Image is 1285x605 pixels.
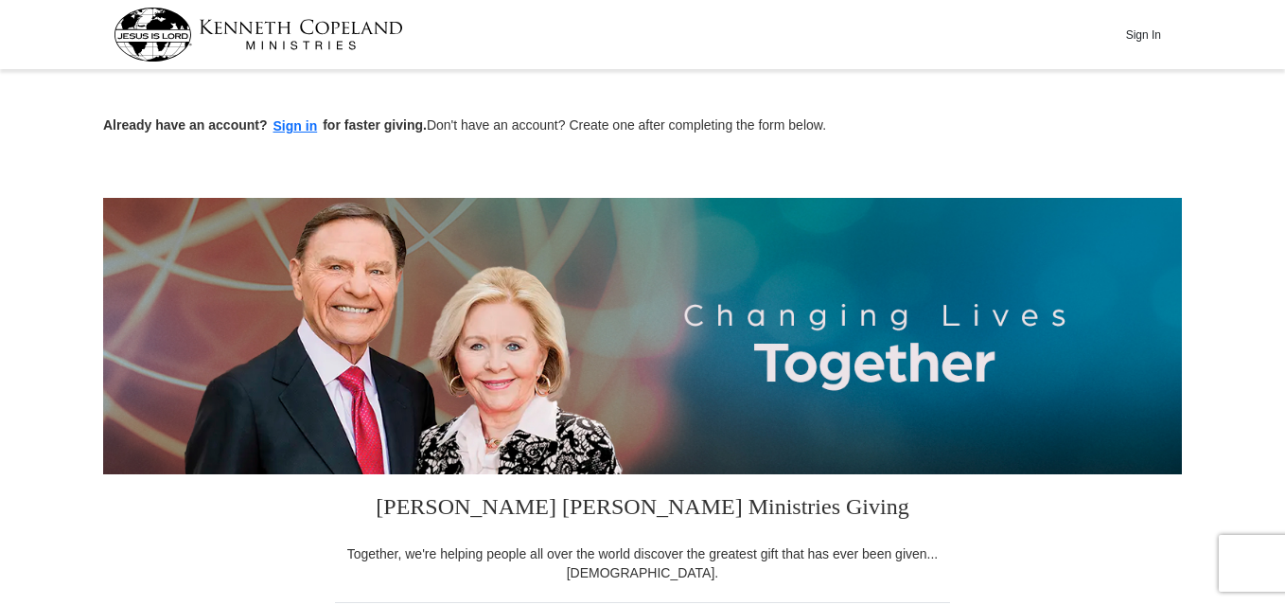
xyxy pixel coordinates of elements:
strong: Already have an account? for faster giving. [103,117,427,133]
h3: [PERSON_NAME] [PERSON_NAME] Ministries Giving [335,474,950,544]
button: Sign in [268,116,324,137]
p: Don't have an account? Create one after completing the form below. [103,116,1182,137]
button: Sign In [1115,20,1171,49]
div: Together, we're helping people all over the world discover the greatest gift that has ever been g... [335,544,950,582]
img: kcm-header-logo.svg [114,8,403,62]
